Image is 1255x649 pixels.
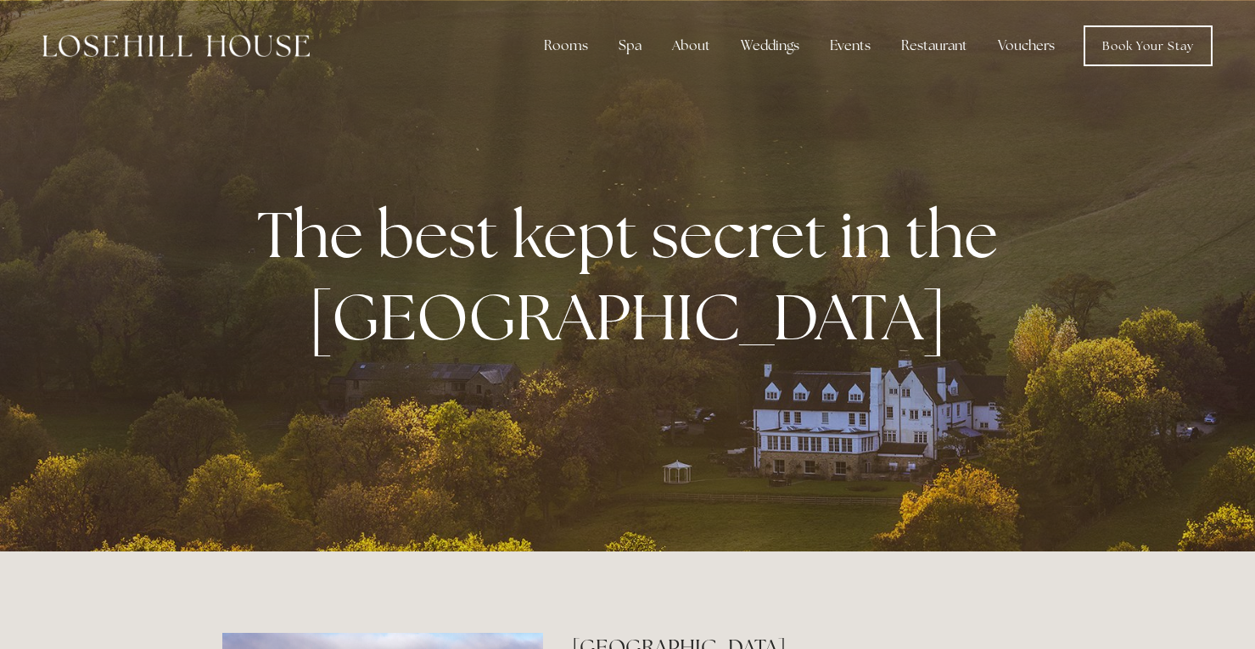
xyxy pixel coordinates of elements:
[605,29,655,63] div: Spa
[816,29,884,63] div: Events
[984,29,1068,63] a: Vouchers
[888,29,981,63] div: Restaurant
[1084,25,1213,66] a: Book Your Stay
[257,193,1011,359] strong: The best kept secret in the [GEOGRAPHIC_DATA]
[530,29,602,63] div: Rooms
[42,35,310,57] img: Losehill House
[727,29,813,63] div: Weddings
[658,29,724,63] div: About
